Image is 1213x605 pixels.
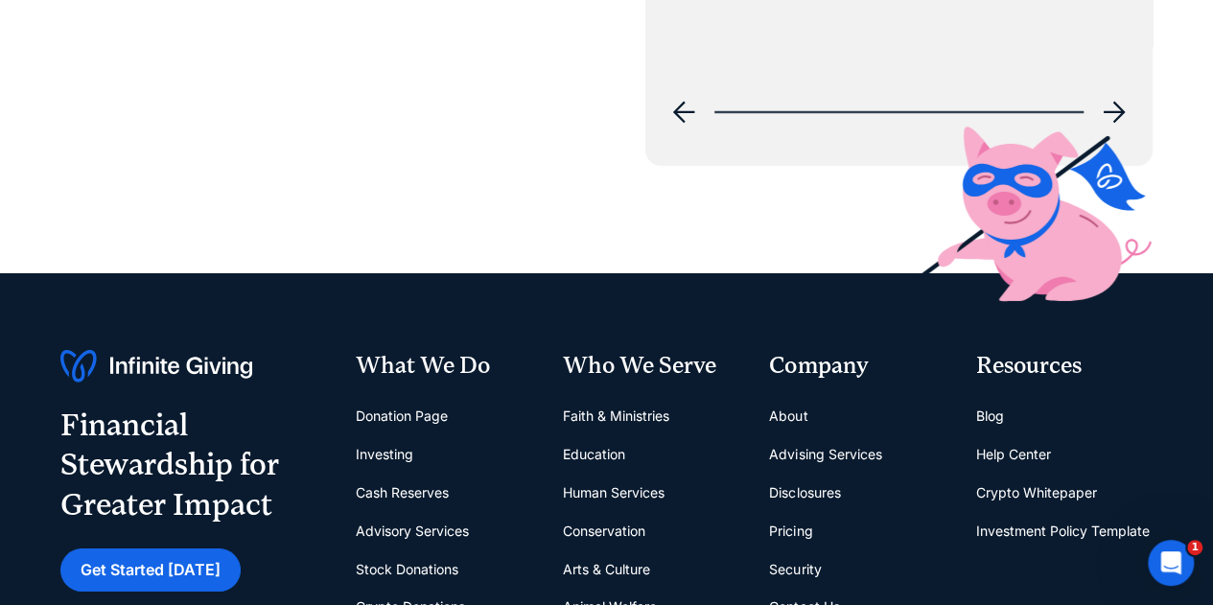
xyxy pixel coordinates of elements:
[976,397,1004,435] a: Blog
[60,406,325,525] div: Financial Stewardship for Greater Impact
[976,435,1051,474] a: Help Center
[769,550,821,589] a: Security
[769,474,840,512] a: Disclosures
[356,397,448,435] a: Donation Page
[1091,89,1137,135] div: next slide
[60,548,241,592] a: Get Started [DATE]
[976,350,1153,383] div: Resources
[563,550,650,589] a: Arts & Culture
[356,350,532,383] div: What We Do
[356,512,469,550] a: Advisory Services
[356,435,413,474] a: Investing
[661,89,707,135] div: previous slide
[563,397,669,435] a: Faith & Ministries
[976,512,1150,550] a: Investment Policy Template
[976,474,1097,512] a: Crypto Whitepaper
[563,474,665,512] a: Human Services
[769,435,881,474] a: Advising Services
[563,435,625,474] a: Education
[769,512,812,550] a: Pricing
[1148,540,1194,586] iframe: Intercom live chat
[563,512,645,550] a: Conservation
[1187,540,1202,555] span: 1
[769,397,807,435] a: About
[356,474,449,512] a: Cash Reserves
[769,350,945,383] div: Company
[563,350,739,383] div: Who We Serve
[356,550,458,589] a: Stock Donations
